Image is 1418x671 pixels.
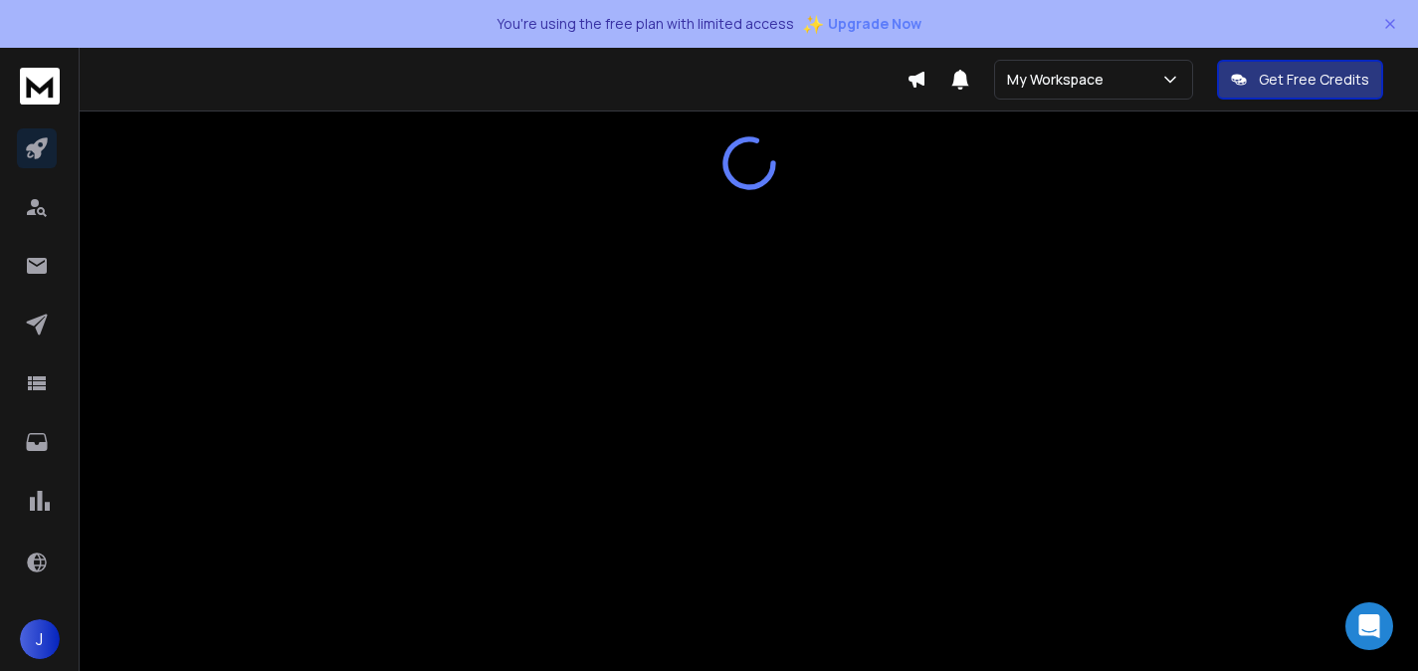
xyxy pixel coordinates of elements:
[828,14,921,34] span: Upgrade Now
[1217,60,1383,100] button: Get Free Credits
[1345,602,1393,650] div: Open Intercom Messenger
[20,68,60,105] img: logo
[20,619,60,659] button: J
[1259,70,1369,90] p: Get Free Credits
[1007,70,1112,90] p: My Workspace
[802,4,921,44] button: ✨Upgrade Now
[802,10,824,38] span: ✨
[497,14,794,34] p: You're using the free plan with limited access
